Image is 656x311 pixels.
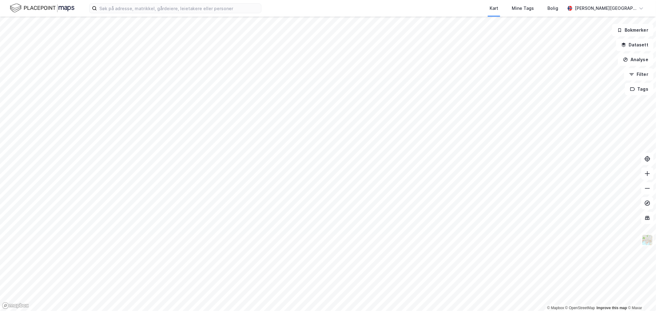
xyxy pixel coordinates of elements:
[642,234,653,246] img: Z
[618,53,654,66] button: Analyse
[625,83,654,95] button: Tags
[97,4,261,13] input: Søk på adresse, matrikkel, gårdeiere, leietakere eller personer
[547,306,564,310] a: Mapbox
[625,281,656,311] iframe: Chat Widget
[512,5,534,12] div: Mine Tags
[612,24,654,36] button: Bokmerker
[565,306,595,310] a: OpenStreetMap
[2,302,29,309] a: Mapbox homepage
[490,5,498,12] div: Kart
[624,68,654,81] button: Filter
[597,306,627,310] a: Improve this map
[547,5,558,12] div: Bolig
[616,39,654,51] button: Datasett
[10,3,74,14] img: logo.f888ab2527a4732fd821a326f86c7f29.svg
[575,5,636,12] div: [PERSON_NAME][GEOGRAPHIC_DATA]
